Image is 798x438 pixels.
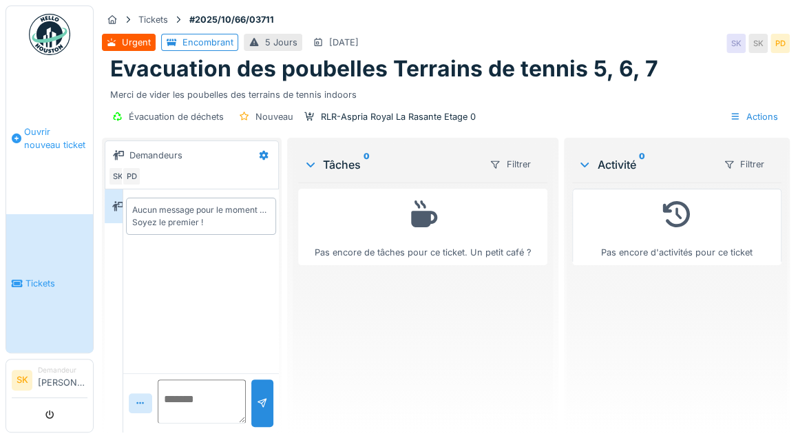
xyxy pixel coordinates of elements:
[748,34,768,53] div: SK
[321,110,476,123] div: RLR-Aspria Royal La Rasante Etage 0
[6,63,93,214] a: Ouvrir nouveau ticket
[717,154,770,174] div: Filtrer
[138,13,168,26] div: Tickets
[724,107,784,127] div: Actions
[12,370,32,390] li: SK
[304,156,479,173] div: Tâches
[364,156,370,173] sup: 0
[129,110,224,123] div: Évacuation de déchets
[6,214,93,353] a: Tickets
[581,195,773,259] div: Pas encore d'activités pour ce ticket
[29,14,70,55] img: Badge_color-CXgf-gQk.svg
[110,56,658,82] h1: Evacuation des poubelles Terrains de tennis 5, 6, 7
[38,365,87,395] li: [PERSON_NAME]
[122,36,151,49] div: Urgent
[182,36,233,49] div: Encombrant
[132,204,269,229] div: Aucun message pour le moment … Soyez le premier !
[129,149,182,162] div: Demandeurs
[108,167,127,186] div: SK
[12,365,87,398] a: SK Demandeur[PERSON_NAME]
[184,13,280,26] strong: #2025/10/66/03711
[24,125,87,152] span: Ouvrir nouveau ticket
[770,34,790,53] div: PD
[255,110,293,123] div: Nouveau
[265,36,297,49] div: 5 Jours
[110,83,781,101] div: Merci de vider les poubelles des terrains de tennis indoors
[38,365,87,375] div: Demandeur
[122,167,141,186] div: PD
[638,156,644,173] sup: 0
[726,34,746,53] div: SK
[307,195,539,259] div: Pas encore de tâches pour ce ticket. Un petit café ?
[578,156,712,173] div: Activité
[329,36,359,49] div: [DATE]
[25,277,87,290] span: Tickets
[483,154,536,174] div: Filtrer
